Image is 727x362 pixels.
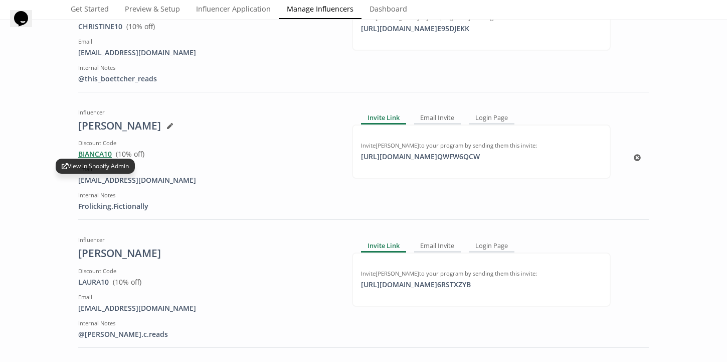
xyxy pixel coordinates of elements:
[78,175,337,185] div: [EMAIL_ADDRESS][DOMAIN_NAME]
[78,64,337,72] div: Internal Notes
[78,329,337,339] div: @[PERSON_NAME].c.reads
[78,303,337,313] div: [EMAIL_ADDRESS][DOMAIN_NAME]
[78,267,337,275] div: Discount Code
[78,22,122,31] a: CHRISTINE10
[78,191,337,199] div: Internal Notes
[469,112,514,125] div: Login Page
[78,319,337,327] div: Internal Notes
[78,139,337,147] div: Discount Code
[78,149,112,159] span: BIANCA10
[78,246,337,261] div: [PERSON_NAME]
[126,22,155,31] span: ( 10 % off)
[56,159,135,173] div: View in Shopify Admin
[355,24,475,34] div: [URL][DOMAIN_NAME] E95DJEKK
[469,240,514,252] div: Login Page
[78,38,337,46] div: Email
[361,240,406,252] div: Invite Link
[78,108,337,116] div: Influencer
[414,112,461,125] div: Email Invite
[78,293,337,301] div: Email
[355,280,477,290] div: [URL][DOMAIN_NAME] 6RSTXZYB
[361,142,602,150] div: Invite [PERSON_NAME] to your program by sending them this invite:
[361,270,602,278] div: Invite [PERSON_NAME] to your program by sending them this invite:
[78,277,109,287] a: LAURA10
[116,149,144,159] span: ( 10 % off)
[78,74,337,84] div: @this_boettcher_reads
[78,236,337,244] div: Influencer
[355,152,486,162] div: [URL][DOMAIN_NAME] QWFW6QCW
[78,165,337,173] div: Email
[113,277,141,287] span: ( 10 % off)
[10,10,42,40] iframe: chat widget
[414,240,461,252] div: Email Invite
[361,112,406,125] div: Invite Link
[78,48,337,58] div: [EMAIL_ADDRESS][DOMAIN_NAME]
[78,118,337,134] div: [PERSON_NAME]
[78,149,112,159] a: BIANCA10View in Shopify Admin
[78,201,337,211] div: Frolicking.Fictionally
